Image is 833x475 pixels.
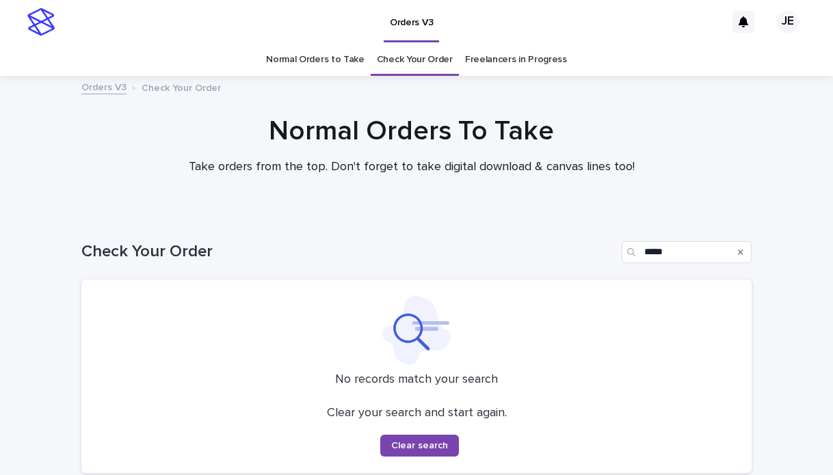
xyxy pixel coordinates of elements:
[266,44,365,76] a: Normal Orders to Take
[98,372,735,388] p: No records match your search
[377,44,453,76] a: Check Your Order
[81,79,127,94] a: Orders V3
[622,241,752,263] input: Search
[27,8,55,36] img: stacker-logo-s-only.png
[380,435,459,457] button: Clear search
[142,79,221,94] p: Check Your Order
[777,11,799,33] div: JE
[77,115,747,148] h1: Normal Orders To Take
[465,44,567,76] a: Freelancers in Progress
[391,441,448,450] span: Clear search
[327,406,507,421] p: Clear your search and start again.
[138,160,685,175] p: Take orders from the top. Don't forget to take digital download & canvas lines too!
[81,242,616,262] h1: Check Your Order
